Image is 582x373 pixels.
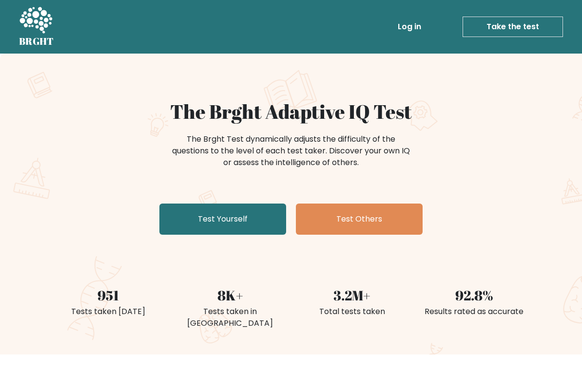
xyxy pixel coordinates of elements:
a: Log in [394,17,425,37]
h5: BRGHT [19,36,54,47]
h1: The Brght Adaptive IQ Test [53,100,529,124]
a: BRGHT [19,4,54,50]
a: Test Others [296,204,423,235]
div: 3.2M+ [297,285,407,306]
div: Tests taken [DATE] [53,306,163,317]
div: 951 [53,285,163,306]
div: Tests taken in [GEOGRAPHIC_DATA] [175,306,285,329]
a: Test Yourself [159,204,286,235]
div: 8K+ [175,285,285,306]
div: Results rated as accurate [419,306,529,317]
a: Take the test [463,17,563,37]
div: The Brght Test dynamically adjusts the difficulty of the questions to the level of each test take... [169,133,413,168]
div: 92.8% [419,285,529,306]
div: Total tests taken [297,306,407,317]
